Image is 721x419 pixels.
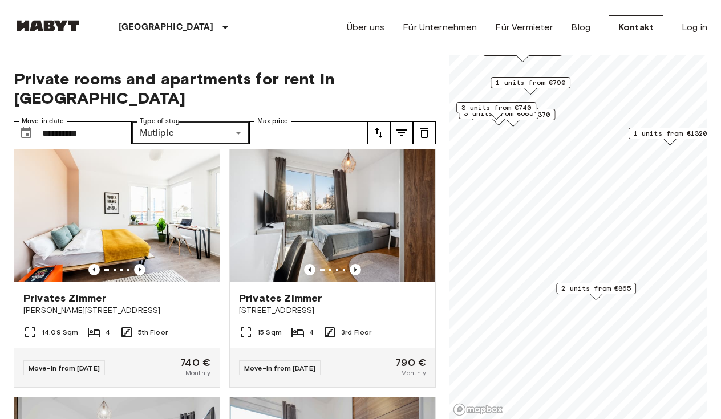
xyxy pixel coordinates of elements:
span: 740 € [180,357,210,368]
span: 3 units from €740 [461,103,531,113]
p: [GEOGRAPHIC_DATA] [119,21,214,34]
a: Kontakt [609,15,663,39]
span: 1 units from €790 [496,78,565,88]
span: 3rd Floor [341,327,371,337]
button: Previous image [88,264,100,275]
span: 4 [106,327,110,337]
img: Habyt [14,20,82,31]
div: Map marker [472,109,556,127]
span: [PERSON_NAME][STREET_ADDRESS] [23,305,210,316]
span: 5th Floor [138,327,168,337]
img: Marketing picture of unit DE-01-08-023-04Q [14,145,220,282]
span: Privates Zimmer [23,291,106,305]
a: Marketing picture of unit DE-01-08-023-04QPrevious imagePrevious imagePrivates Zimmer[PERSON_NAME... [14,145,220,388]
span: Move-in from [DATE] [29,364,100,372]
a: Für Unternehmen [403,21,477,34]
span: Move-in from [DATE] [244,364,315,372]
button: tune [390,121,413,144]
span: 14.09 Sqm [42,327,78,337]
a: Marketing picture of unit DE-01-002-003-04HFPrevious imagePrevious imagePrivates Zimmer[STREET_AD... [229,145,436,388]
span: [STREET_ADDRESS] [239,305,426,316]
a: Blog [571,21,590,34]
label: Type of stay [140,116,180,126]
button: tune [367,121,390,144]
img: Marketing picture of unit DE-01-002-003-04HF [230,145,435,282]
button: tune [413,121,436,144]
a: Für Vermieter [495,21,553,34]
a: Mapbox logo [453,403,503,416]
span: 1 units from €1370 [477,109,550,120]
span: 15 Sqm [257,327,282,337]
div: Map marker [456,102,536,120]
span: 4 [309,327,314,337]
span: Monthly [401,368,426,378]
span: Monthly [185,368,210,378]
span: 1 units from €1320 [634,128,707,139]
label: Max price [257,116,288,126]
a: Über uns [347,21,384,34]
div: Mutliple [132,121,250,144]
button: Previous image [304,264,315,275]
span: Privates Zimmer [239,291,322,305]
button: Previous image [350,264,361,275]
span: 2 units from €865 [561,283,631,294]
span: 790 € [395,357,426,368]
button: Choose date, selected date is 1 Dec 2025 [15,121,38,144]
label: Move-in date [22,116,64,126]
span: Private rooms and apartments for rent in [GEOGRAPHIC_DATA] [14,69,436,108]
div: Map marker [556,283,636,300]
button: Previous image [134,264,145,275]
a: Log in [682,21,707,34]
div: Map marker [629,128,712,145]
div: Map marker [491,77,570,95]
